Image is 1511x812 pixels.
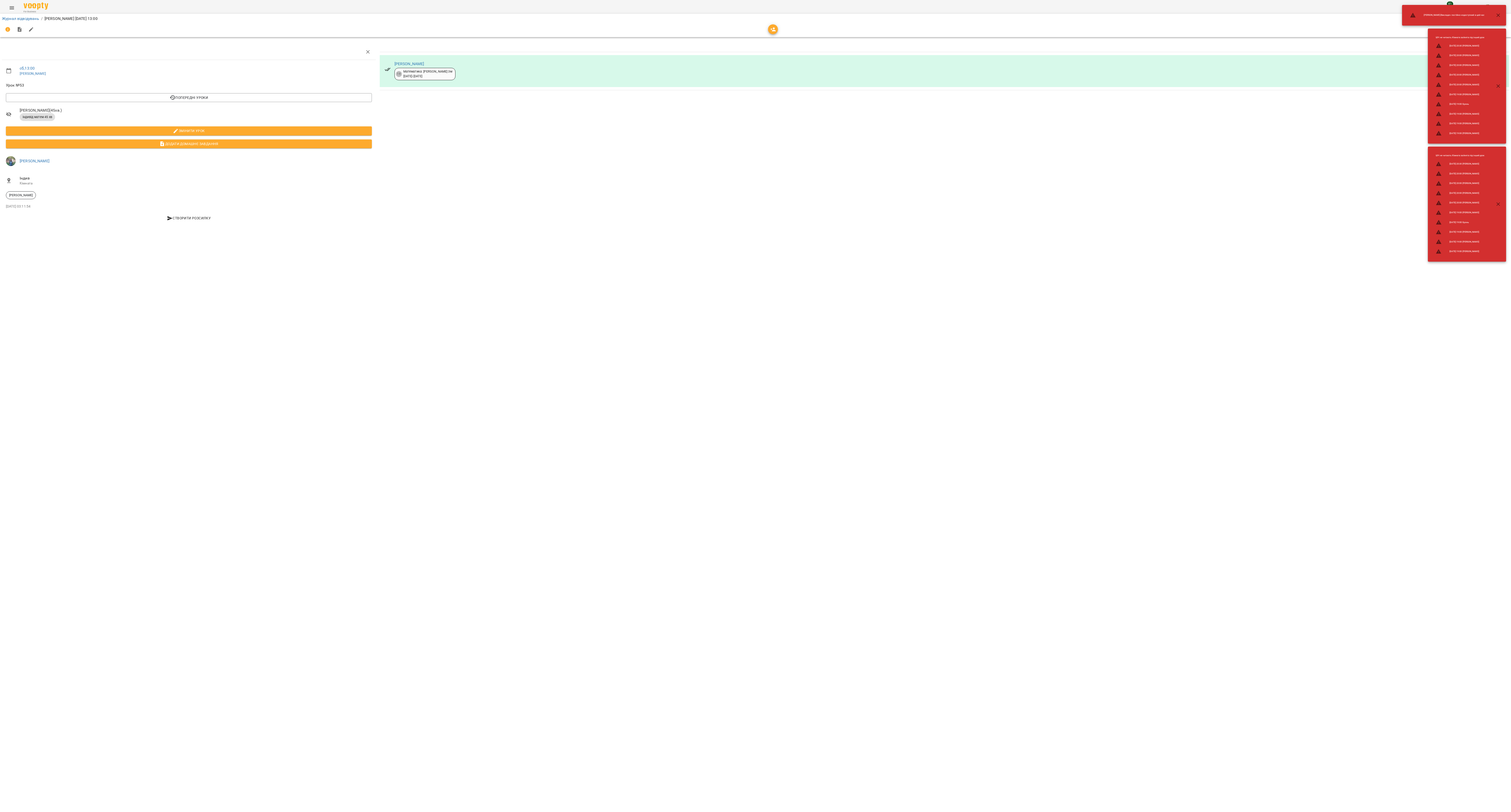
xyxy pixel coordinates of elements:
li: [DATE] 19:00 [PERSON_NAME] [1432,119,1488,129]
li: ШЧ не читають : Кімната зайнята під інший урок [1432,152,1488,159]
li: [DATE] 19:00 [PERSON_NAME] [1432,227,1488,237]
button: Попередні уроки [6,93,372,102]
img: Voopty Logo [24,2,48,10]
p: Кімната [20,181,372,186]
li: [DATE] 20:30 [PERSON_NAME] [1432,159,1488,169]
a: [PERSON_NAME] [20,159,49,163]
li: [DATE] 20:00 [PERSON_NAME] [1432,51,1488,60]
li: [PERSON_NAME] : Викладач постійно недоступний в цей час [1406,10,1488,20]
button: Створити розсилку [6,214,372,223]
li: [DATE] 20:30 [PERSON_NAME] [1432,41,1488,51]
span: Додати домашнє завдання [10,141,368,147]
button: Додати домашнє завдання [6,139,372,148]
li: / [41,16,43,22]
li: [DATE] 19:00 [PERSON_NAME] [1432,247,1488,256]
span: Створити розсилку [8,215,370,221]
li: [DATE] 20:00 [PERSON_NAME] [1432,169,1488,179]
li: [DATE] 20:00 [PERSON_NAME] [1432,179,1488,188]
li: [DATE] 20:00 [PERSON_NAME] [1432,60,1488,70]
li: [DATE] 20:00 [PERSON_NAME] [1432,70,1488,80]
li: [DATE] 20:00 [PERSON_NAME] [1432,80,1488,90]
li: ШЧ не читають : Кімната зайнята під інший урок [1432,34,1488,41]
button: Menu [6,2,18,14]
span: Попередні уроки [10,95,368,101]
li: [DATE] 19:00 [PERSON_NAME] [1432,208,1488,218]
li: [DATE] 19:00 [PERSON_NAME] [1432,128,1488,138]
a: сб , 13:00 [20,66,35,71]
p: [DATE] 03:11:54 [6,204,372,209]
span: Урок №53 [6,82,372,88]
li: [DATE] 20:00 [PERSON_NAME] [1432,198,1488,208]
span: 81 [1447,1,1453,6]
button: Змінити урок [6,126,372,135]
li: [DATE] 19:00 [PERSON_NAME] [1432,237,1488,247]
li: [DATE] 19:00 [PERSON_NAME] [1432,90,1488,99]
div: 19 [396,71,402,77]
div: [PERSON_NAME] [6,191,36,199]
a: [PERSON_NAME] [394,61,424,66]
div: Математика: [PERSON_NAME] 3м [DATE] - [DATE] [403,69,452,78]
span: [PERSON_NAME] ( 45 хв. ) [20,107,372,113]
span: [PERSON_NAME] [6,193,36,197]
li: [DATE] 19:00 [PERSON_NAME] [1432,109,1488,119]
span: Індив [20,175,372,181]
nav: breadcrumb [2,16,1509,22]
a: Журнал відвідувань [2,16,39,21]
span: For Business [24,10,48,13]
li: [DATE] 19:00 Бронь [1432,99,1488,109]
span: індивід матем 45 хв [20,115,55,119]
img: de1e453bb906a7b44fa35c1e57b3518e.jpg [6,156,16,166]
p: [PERSON_NAME] [DATE] 13:00 [45,16,98,22]
span: Змінити урок [10,128,368,134]
li: [DATE] 20:00 [PERSON_NAME] [1432,188,1488,198]
li: [DATE] 19:00 Бронь [1432,217,1488,227]
a: [PERSON_NAME] [20,72,46,75]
